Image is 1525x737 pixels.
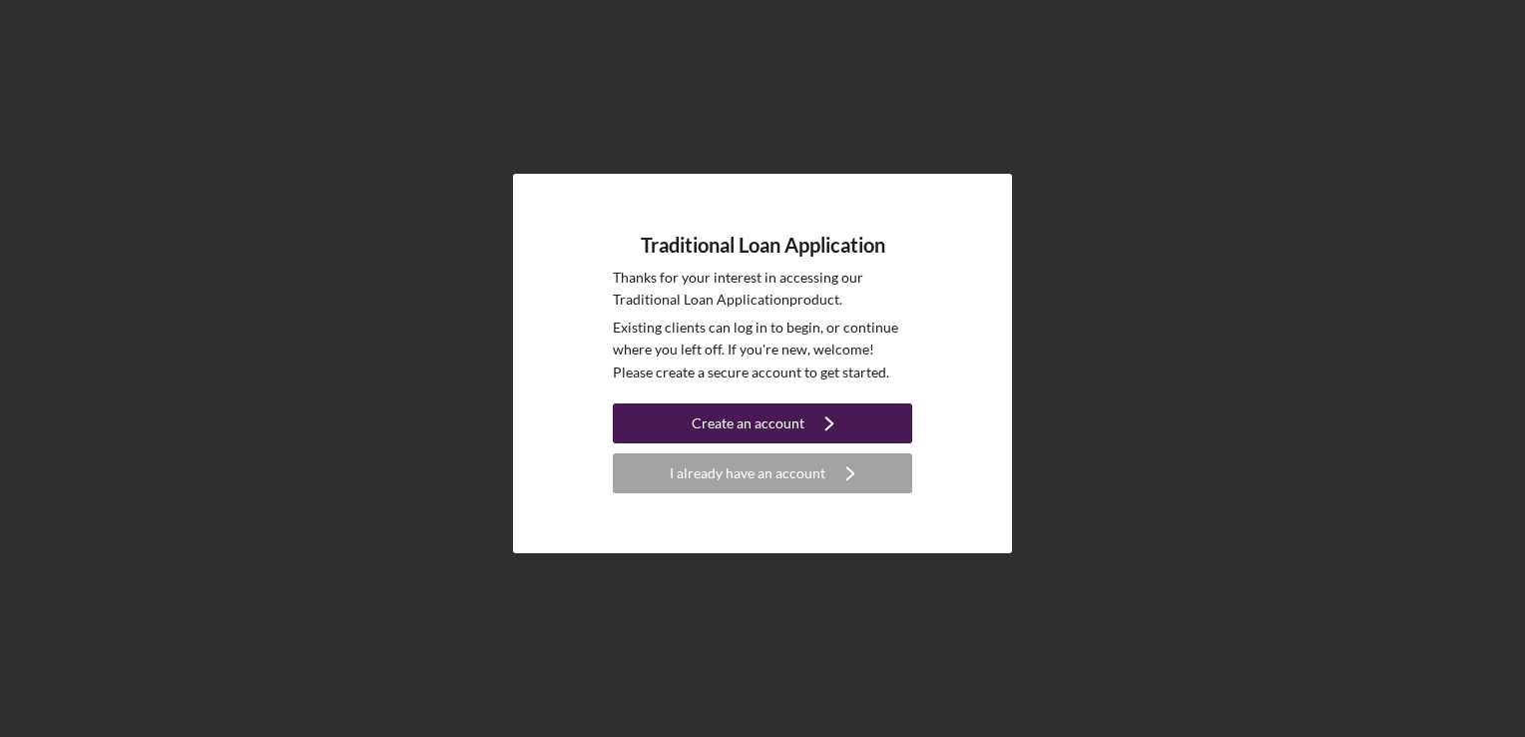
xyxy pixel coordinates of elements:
p: Existing clients can log in to begin, or continue where you left off. If you're new, welcome! Ple... [613,317,912,383]
div: Create an account [692,403,804,443]
button: I already have an account [613,453,912,493]
p: Thanks for your interest in accessing our Traditional Loan Application product. [613,267,912,312]
div: I already have an account [670,453,825,493]
a: Create an account [613,403,912,448]
button: Create an account [613,403,912,443]
h4: Traditional Loan Application [641,234,885,257]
